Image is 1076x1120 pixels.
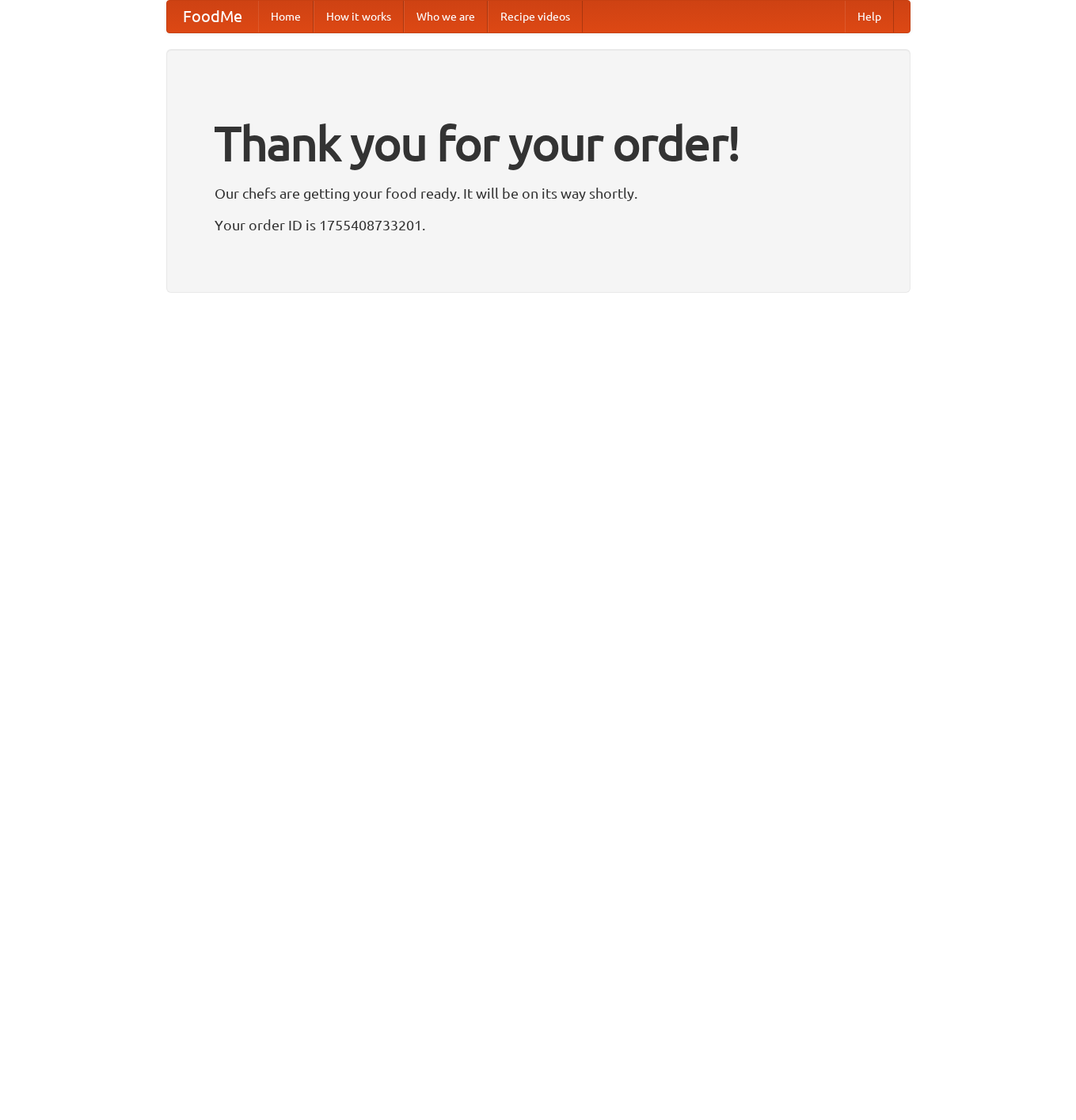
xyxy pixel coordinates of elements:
p: Your order ID is 1755408733201. [215,213,862,237]
p: Our chefs are getting your food ready. It will be on its way shortly. [215,181,862,205]
a: FoodMe [167,1,258,32]
a: Help [845,1,894,32]
a: Who we are [404,1,488,32]
a: Home [258,1,314,32]
a: How it works [314,1,404,32]
a: Recipe videos [488,1,583,32]
h1: Thank you for your order! [215,105,862,181]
